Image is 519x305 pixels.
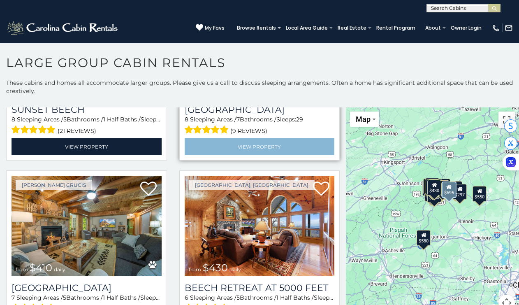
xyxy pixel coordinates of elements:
[436,179,450,194] div: $245
[427,179,441,195] div: $430
[427,187,441,203] div: $350
[421,22,445,34] a: About
[12,115,162,136] div: Sleeping Areas / Bathrooms / Sleeps:
[428,179,442,194] div: $375
[473,186,487,201] div: $550
[203,262,228,274] span: $430
[422,180,436,196] div: $295
[12,294,15,301] span: 7
[189,180,315,190] a: [GEOGRAPHIC_DATA], [GEOGRAPHIC_DATA]
[425,177,439,193] div: $300
[236,294,240,301] span: 5
[334,22,371,34] a: Real Estate
[436,180,449,196] div: $451
[160,116,166,123] span: 18
[417,230,431,245] div: $580
[12,176,162,276] img: Mountainside Lodge
[12,282,162,293] a: [GEOGRAPHIC_DATA]
[16,266,28,272] span: from
[492,24,500,32] img: phone-regular-white.png
[185,294,188,301] span: 6
[442,182,456,198] div: $695
[425,179,439,195] div: $395
[160,294,167,301] span: 20
[58,126,96,136] span: (21 reviews)
[103,116,141,123] span: 1 Half Baths /
[350,112,379,127] button: Change map style
[447,22,486,34] a: Owner Login
[296,116,303,123] span: 29
[185,138,335,155] a: View Property
[356,115,371,123] span: Map
[185,176,335,276] a: Beech Retreat at 5000 Feet from $430 daily
[6,20,120,36] img: White-1-2.png
[448,181,462,197] div: $930
[196,24,225,32] a: My Favs
[185,116,188,123] span: 8
[205,24,225,32] span: My Favs
[185,282,335,293] a: Beech Retreat at 5000 Feet
[185,176,335,276] img: Beech Retreat at 5000 Feet
[30,262,52,274] span: $410
[282,22,332,34] a: Local Area Guide
[12,176,162,276] a: Mountainside Lodge from $410 daily
[12,138,162,155] a: View Property
[185,104,335,115] h3: Renaissance Lodge
[229,266,241,272] span: daily
[334,294,339,301] span: 21
[505,24,513,32] img: mail-regular-white.png
[12,104,162,115] a: Sunset Beech
[16,180,92,190] a: [PERSON_NAME] Crucis
[276,294,314,301] span: 1 Half Baths /
[12,116,15,123] span: 8
[103,294,140,301] span: 1 Half Baths /
[54,266,65,272] span: daily
[233,22,280,34] a: Browse Rentals
[185,104,335,115] a: [GEOGRAPHIC_DATA]
[424,179,438,194] div: $300
[12,282,162,293] h3: Mountainside Lodge
[372,22,419,34] a: Rental Program
[230,126,267,136] span: (9 reviews)
[63,116,67,123] span: 5
[189,266,201,272] span: from
[63,294,66,301] span: 5
[453,184,467,200] div: $297
[185,115,335,136] div: Sleeping Areas / Bathrooms / Sleeps:
[423,178,437,194] div: $720
[236,116,240,123] span: 7
[140,181,157,198] a: Add to favorites
[313,181,329,198] a: Add to favorites
[498,112,515,128] button: Toggle fullscreen view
